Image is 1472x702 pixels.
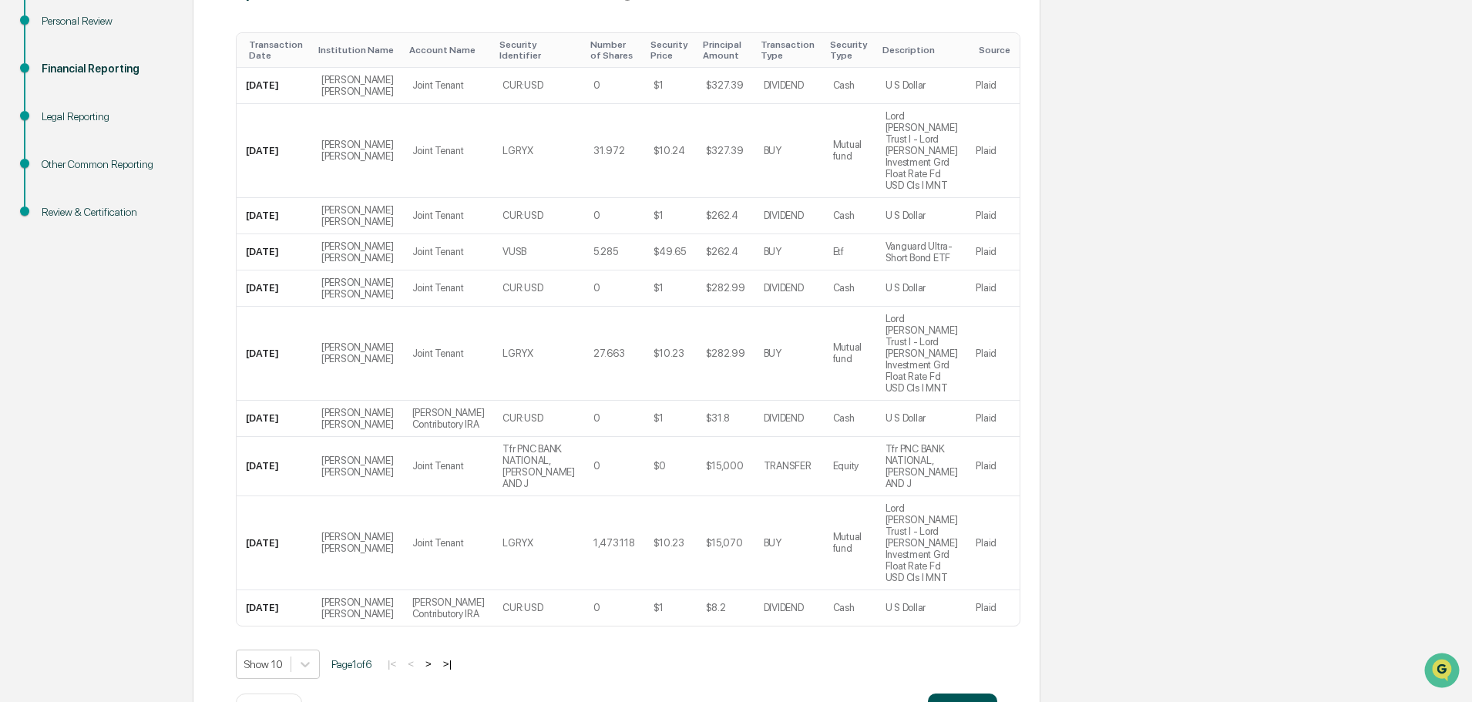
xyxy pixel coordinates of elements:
div: BUY [764,537,781,549]
div: $10.24 [654,145,685,156]
div: Cash [833,412,855,424]
td: [DATE] [237,104,312,198]
div: [PERSON_NAME] [PERSON_NAME] [321,240,394,264]
div: $327.39 [706,145,744,156]
td: [DATE] [237,270,312,307]
div: 🗄️ [112,196,124,208]
div: [PERSON_NAME] [PERSON_NAME] [321,74,394,97]
div: $282.99 [706,282,745,294]
td: [DATE] [237,234,312,270]
td: Plaid [966,401,1020,437]
td: Plaid [966,496,1020,590]
input: Clear [40,70,254,86]
div: LGRYX [502,145,533,156]
div: [PERSON_NAME] [PERSON_NAME] [321,455,394,478]
div: 31.972 [593,145,624,156]
div: DIVIDEND [764,79,804,91]
td: [DATE] [237,401,312,437]
div: Other Common Reporting [42,156,168,173]
div: Review & Certification [42,204,168,220]
td: Plaid [966,198,1020,234]
a: Powered byPylon [109,260,187,273]
div: Etf [833,246,844,257]
div: $15,000 [706,460,744,472]
div: Cash [833,602,855,613]
div: [PERSON_NAME] [PERSON_NAME] [321,204,394,227]
div: 🔎 [15,225,28,237]
td: Plaid [966,68,1020,104]
div: Financial Reporting [42,61,168,77]
div: LGRYX [502,348,533,359]
div: Start new chat [52,118,253,133]
div: CUR:USD [502,210,543,221]
div: Toggle SortBy [590,39,638,61]
td: [DATE] [237,496,312,590]
div: U S Dollar [886,412,926,424]
div: $262.4 [706,246,738,257]
div: 0 [593,210,600,221]
iframe: Open customer support [1423,651,1464,693]
div: Cash [833,282,855,294]
div: $1 [654,412,664,424]
div: Legal Reporting [42,109,168,125]
div: CUR:USD [502,79,543,91]
div: [PERSON_NAME] [PERSON_NAME] [321,596,394,620]
div: Mutual fund [833,139,867,162]
div: $1 [654,79,664,91]
img: 1746055101610-c473b297-6a78-478c-a979-82029cc54cd1 [15,118,43,146]
td: [DATE] [237,307,312,401]
div: U S Dollar [886,79,926,91]
div: Lord [PERSON_NAME] Trust I - Lord [PERSON_NAME] Investment Grd Float Rate Fd USD Cls I MNT [886,502,958,583]
div: Toggle SortBy [499,39,578,61]
div: Mutual fund [833,341,867,364]
div: Toggle SortBy [703,39,748,61]
div: [PERSON_NAME] [PERSON_NAME] [321,139,394,162]
div: Cash [833,79,855,91]
div: BUY [764,348,781,359]
td: Joint Tenant [403,198,494,234]
div: 1,473.118 [593,537,635,549]
button: Start new chat [262,123,281,141]
div: VUSB [502,246,526,257]
button: > [421,657,436,670]
div: We're available if you need us! [52,133,195,146]
button: < [403,657,418,670]
div: DIVIDEND [764,282,804,294]
span: Preclearance [31,194,99,210]
div: $0 [654,460,666,472]
div: $8.2 [706,602,726,613]
div: Toggle SortBy [761,39,818,61]
div: $31.8 [706,412,731,424]
td: Plaid [966,437,1020,496]
td: Joint Tenant [403,307,494,401]
span: Page 1 of 6 [331,658,371,670]
td: [PERSON_NAME] Contributory IRA [403,590,494,626]
button: >| [439,657,456,670]
div: Mutual fund [833,531,867,554]
button: |< [383,657,401,670]
td: Plaid [966,590,1020,626]
div: Tfr PNC BANK NATIONAL, [PERSON_NAME] AND J [502,443,575,489]
div: DIVIDEND [764,210,804,221]
div: 5.285 [593,246,618,257]
div: $262.4 [706,210,738,221]
div: BUY [764,246,781,257]
div: Toggle SortBy [830,39,870,61]
div: U S Dollar [886,602,926,613]
div: CUR:USD [502,282,543,294]
a: 🖐️Preclearance [9,188,106,216]
div: Tfr PNC BANK NATIONAL, [PERSON_NAME] AND J [886,443,958,489]
div: LGRYX [502,537,533,549]
div: $282.99 [706,348,745,359]
div: TRANSFER [764,460,812,472]
div: 0 [593,79,600,91]
div: Toggle SortBy [882,45,961,55]
div: [PERSON_NAME] [PERSON_NAME] [321,407,394,430]
div: 0 [593,282,600,294]
div: [PERSON_NAME] [PERSON_NAME] [321,531,394,554]
div: $10.23 [654,348,684,359]
div: DIVIDEND [764,602,804,613]
td: Joint Tenant [403,104,494,198]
